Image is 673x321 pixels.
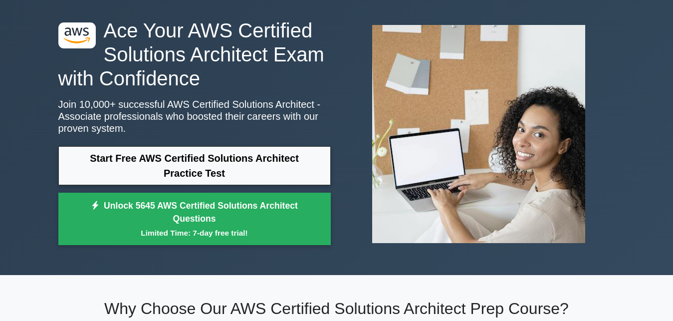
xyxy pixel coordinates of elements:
[58,146,331,185] a: Start Free AWS Certified Solutions Architect Practice Test
[58,98,331,134] p: Join 10,000+ successful AWS Certified Solutions Architect - Associate professionals who boosted t...
[58,193,331,246] a: Unlock 5645 AWS Certified Solutions Architect QuestionsLimited Time: 7-day free trial!
[58,299,615,318] h2: Why Choose Our AWS Certified Solutions Architect Prep Course?
[71,227,318,239] small: Limited Time: 7-day free trial!
[58,18,331,90] h1: Ace Your AWS Certified Solutions Architect Exam with Confidence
